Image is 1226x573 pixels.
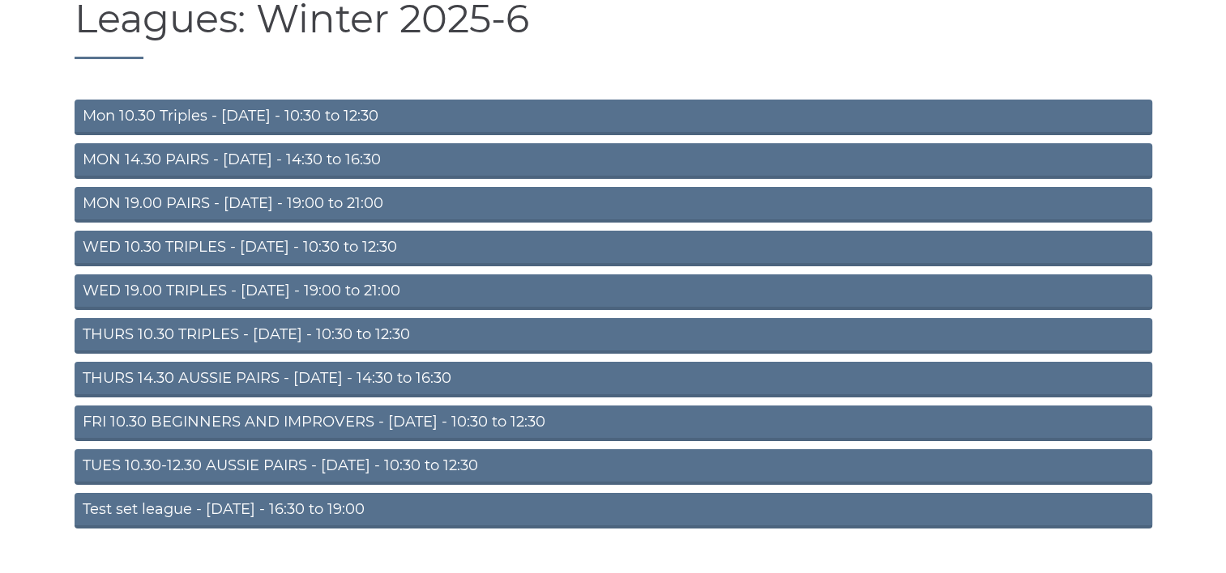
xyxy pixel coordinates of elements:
a: Mon 10.30 Triples - [DATE] - 10:30 to 12:30 [75,100,1152,135]
a: THURS 10.30 TRIPLES - [DATE] - 10:30 to 12:30 [75,318,1152,354]
a: THURS 14.30 AUSSIE PAIRS - [DATE] - 14:30 to 16:30 [75,362,1152,397]
a: FRI 10.30 BEGINNERS AND IMPROVERS - [DATE] - 10:30 to 12:30 [75,405,1152,441]
a: TUES 10.30-12.30 AUSSIE PAIRS - [DATE] - 10:30 to 12:30 [75,449,1152,485]
a: Test set league - [DATE] - 16:30 to 19:00 [75,493,1152,528]
a: WED 10.30 TRIPLES - [DATE] - 10:30 to 12:30 [75,231,1152,266]
a: MON 19.00 PAIRS - [DATE] - 19:00 to 21:00 [75,187,1152,223]
a: WED 19.00 TRIPLES - [DATE] - 19:00 to 21:00 [75,274,1152,310]
a: MON 14.30 PAIRS - [DATE] - 14:30 to 16:30 [75,143,1152,179]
